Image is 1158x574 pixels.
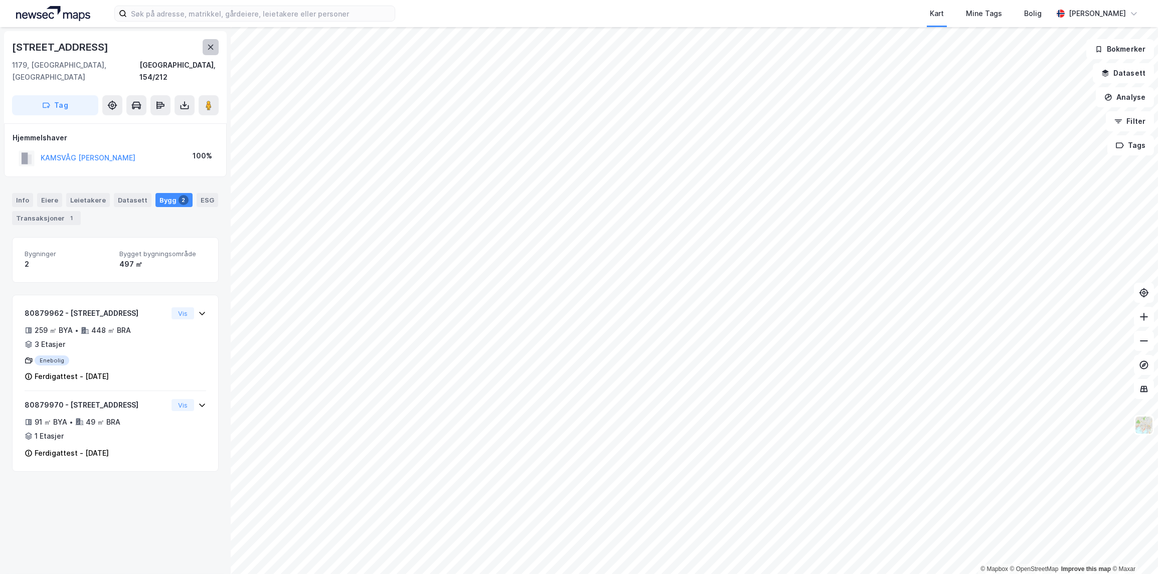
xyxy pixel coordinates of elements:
[16,6,90,21] img: logo.a4113a55bc3d86da70a041830d287a7e.svg
[139,59,219,83] div: [GEOGRAPHIC_DATA], 154/212
[1108,526,1158,574] div: Kontrollprogram for chat
[35,416,67,428] div: 91 ㎡ BYA
[1093,63,1154,83] button: Datasett
[35,447,109,459] div: Ferdigattest - [DATE]
[67,213,77,223] div: 1
[172,307,194,319] button: Vis
[980,565,1008,572] a: Mapbox
[12,211,81,225] div: Transaksjoner
[114,193,151,207] div: Datasett
[197,193,218,207] div: ESG
[35,370,109,382] div: Ferdigattest - [DATE]
[12,39,110,55] div: [STREET_ADDRESS]
[35,324,73,336] div: 259 ㎡ BYA
[1107,135,1154,155] button: Tags
[91,324,131,336] div: 448 ㎡ BRA
[12,59,139,83] div: 1179, [GEOGRAPHIC_DATA], [GEOGRAPHIC_DATA]
[69,418,73,426] div: •
[179,195,189,205] div: 2
[119,250,206,258] span: Bygget bygningsområde
[25,258,111,270] div: 2
[12,193,33,207] div: Info
[13,132,218,144] div: Hjemmelshaver
[119,258,206,270] div: 497 ㎡
[37,193,62,207] div: Eiere
[172,399,194,411] button: Vis
[35,338,65,350] div: 3 Etasjer
[1086,39,1154,59] button: Bokmerker
[1108,526,1158,574] iframe: Chat Widget
[1010,565,1059,572] a: OpenStreetMap
[1024,8,1042,20] div: Bolig
[35,430,64,442] div: 1 Etasjer
[1106,111,1154,131] button: Filter
[1069,8,1126,20] div: [PERSON_NAME]
[12,95,98,115] button: Tag
[1061,565,1111,572] a: Improve this map
[1134,416,1153,435] img: Z
[930,8,944,20] div: Kart
[966,8,1002,20] div: Mine Tags
[25,250,111,258] span: Bygninger
[1096,87,1154,107] button: Analyse
[127,6,395,21] input: Søk på adresse, matrikkel, gårdeiere, leietakere eller personer
[193,150,212,162] div: 100%
[75,326,79,334] div: •
[155,193,193,207] div: Bygg
[86,416,120,428] div: 49 ㎡ BRA
[66,193,110,207] div: Leietakere
[25,399,168,411] div: 80879970 - [STREET_ADDRESS]
[25,307,168,319] div: 80879962 - [STREET_ADDRESS]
